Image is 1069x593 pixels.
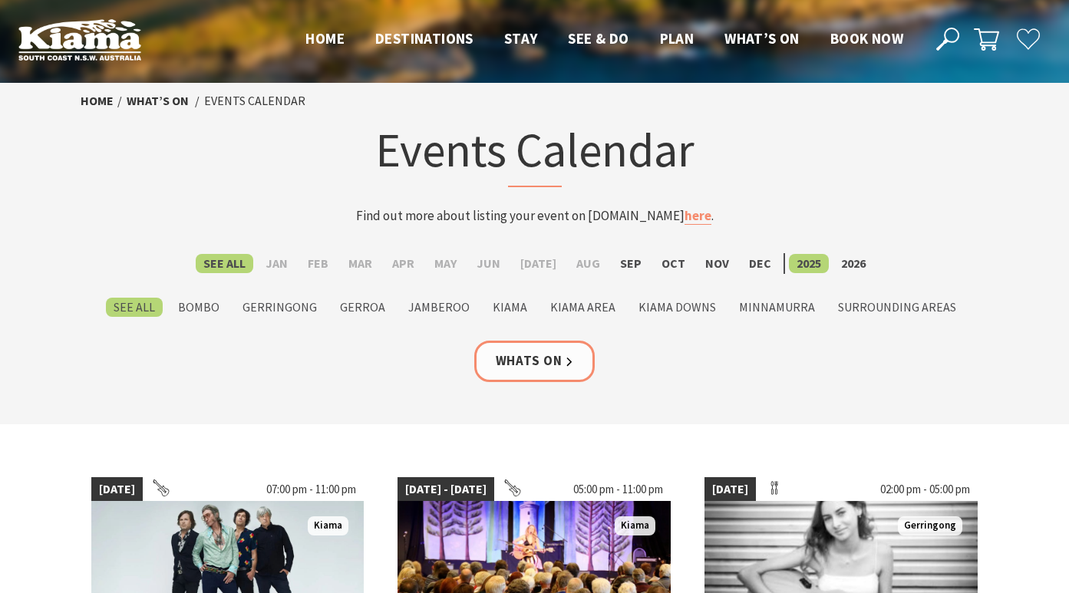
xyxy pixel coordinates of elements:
[789,254,829,273] label: 2025
[170,298,227,317] label: Bombo
[504,29,538,48] span: Stay
[234,206,836,226] p: Find out more about listing your event on [DOMAIN_NAME] .
[724,29,800,48] span: What’s On
[258,254,295,273] label: Jan
[615,516,655,535] span: Kiama
[375,29,473,48] span: Destinations
[568,29,629,48] span: See & Do
[91,477,143,502] span: [DATE]
[305,29,345,48] span: Home
[341,254,380,273] label: Mar
[235,298,325,317] label: Gerringong
[830,29,903,48] span: Book now
[332,298,393,317] label: Gerroa
[401,298,477,317] label: Jamberoo
[543,298,623,317] label: Kiama Area
[612,254,649,273] label: Sep
[898,516,962,535] span: Gerringong
[384,254,422,273] label: Apr
[833,254,873,273] label: 2026
[566,477,671,502] span: 05:00 pm - 11:00 pm
[127,93,189,109] a: What’s On
[308,516,348,535] span: Kiama
[873,477,978,502] span: 02:00 pm - 05:00 pm
[569,254,608,273] label: Aug
[234,119,836,187] h1: Events Calendar
[196,254,253,273] label: See All
[106,298,163,317] label: See All
[18,18,141,61] img: Kiama Logo
[731,298,823,317] label: Minnamurra
[398,477,494,502] span: [DATE] - [DATE]
[469,254,508,273] label: Jun
[259,477,364,502] span: 07:00 pm - 11:00 pm
[741,254,779,273] label: Dec
[81,93,114,109] a: Home
[660,29,695,48] span: Plan
[485,298,535,317] label: Kiama
[654,254,693,273] label: Oct
[427,254,464,273] label: May
[204,91,305,111] li: Events Calendar
[830,298,964,317] label: Surrounding Areas
[474,341,596,381] a: Whats On
[513,254,564,273] label: [DATE]
[698,254,737,273] label: Nov
[290,27,919,52] nav: Main Menu
[631,298,724,317] label: Kiama Downs
[685,207,711,225] a: here
[704,477,756,502] span: [DATE]
[300,254,336,273] label: Feb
